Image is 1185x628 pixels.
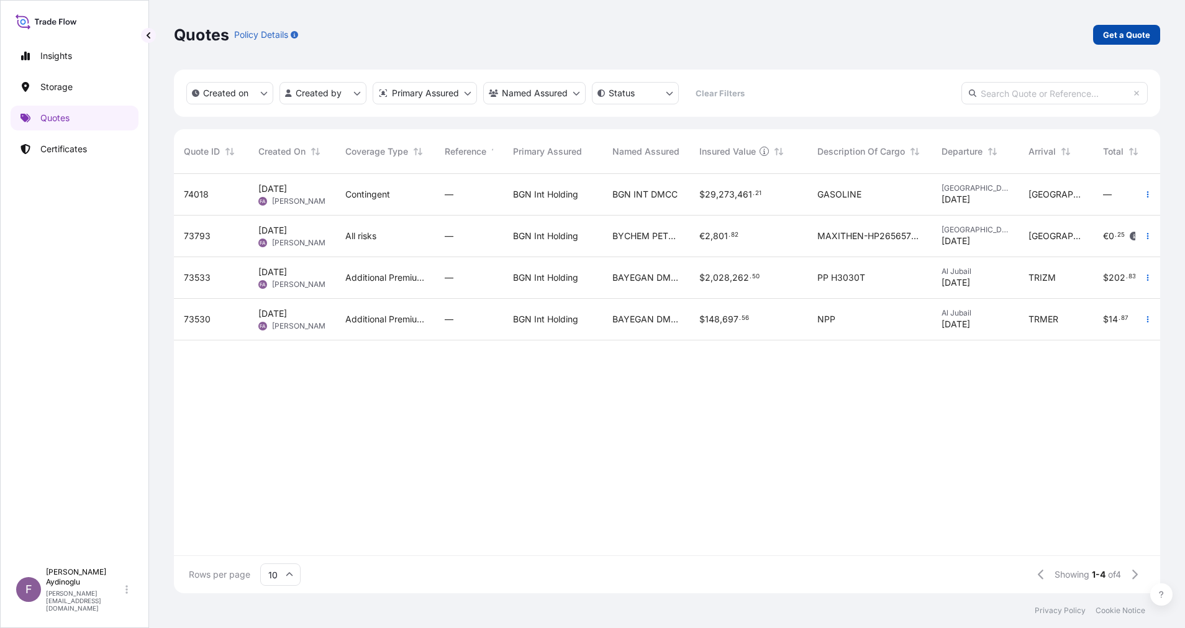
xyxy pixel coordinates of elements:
span: 83 [1128,275,1136,279]
span: [GEOGRAPHIC_DATA] [942,225,1009,235]
span: FA [260,320,266,332]
span: 73793 [184,230,211,242]
span: Quote ID [184,145,220,158]
span: , [735,190,737,199]
span: 202 [1109,273,1125,282]
button: cargoOwner Filter options [483,82,586,104]
span: 74018 [184,188,209,201]
span: 87 [1121,316,1128,321]
p: Certificates [40,143,87,155]
span: € [1103,232,1109,240]
span: 29 [705,190,716,199]
a: Get a Quote [1093,25,1160,45]
span: BGN Int Holding [513,230,578,242]
span: € [699,232,705,240]
span: , [716,190,719,199]
span: Additional Premium in respect of Persian Gulf WSRCC [345,313,425,325]
span: Showing [1055,568,1089,581]
span: 56 [742,316,749,321]
span: Created On [258,145,306,158]
span: 028 [713,273,730,282]
span: 73533 [184,271,211,284]
button: createdOn Filter options [186,82,273,104]
span: — [445,271,453,284]
a: Quotes [11,106,138,130]
a: Storage [11,75,138,99]
span: [DATE] [942,276,970,289]
span: $ [1103,315,1109,324]
span: — [445,313,453,325]
span: 148 [705,315,720,324]
span: BGN Int Holding [513,271,578,284]
button: Sort [411,144,425,159]
span: [GEOGRAPHIC_DATA] [1028,188,1083,201]
span: . [1115,233,1117,237]
a: Privacy Policy [1035,606,1086,616]
span: [DATE] [258,266,287,278]
span: [DATE] [258,224,287,237]
p: [PERSON_NAME][EMAIL_ADDRESS][DOMAIN_NAME] [46,589,123,612]
span: [DATE] [942,193,970,206]
span: [GEOGRAPHIC_DATA] [942,183,1009,193]
span: 73530 [184,313,211,325]
span: of 4 [1108,568,1121,581]
button: Sort [222,144,237,159]
button: createdBy Filter options [279,82,366,104]
span: Rows per page [189,568,250,581]
span: TRMER [1028,313,1058,325]
button: Sort [985,144,1000,159]
span: , [730,273,732,282]
span: — [445,230,453,242]
p: Status [609,87,635,99]
span: Departure [942,145,983,158]
span: Insured Value [699,145,756,158]
span: GASOLINE [817,188,861,201]
span: [GEOGRAPHIC_DATA] [1028,230,1083,242]
span: , [720,315,722,324]
a: Certificates [11,137,138,162]
span: . [739,316,741,321]
span: Al Jubail [942,308,1009,318]
button: certificateStatus Filter options [592,82,679,104]
span: . [1119,316,1120,321]
button: distributor Filter options [373,82,477,104]
span: 50 [752,275,760,279]
button: Sort [308,144,323,159]
span: 697 [722,315,738,324]
button: Sort [1126,144,1141,159]
p: Created by [296,87,342,99]
span: $ [699,273,705,282]
p: Primary Assured [392,87,459,99]
span: [PERSON_NAME] [272,321,332,331]
span: . [729,233,730,237]
span: Primary Assured [513,145,582,158]
span: BGN Int Holding [513,188,578,201]
span: All risks [345,230,376,242]
p: Clear Filters [696,87,745,99]
button: Sort [489,144,504,159]
span: 273 [719,190,735,199]
a: Insights [11,43,138,68]
span: 2 [705,232,711,240]
span: 1-4 [1092,568,1106,581]
p: Created on [203,87,248,99]
span: FA [260,278,266,291]
p: Quotes [40,112,70,124]
p: Storage [40,81,73,93]
span: $ [1103,273,1109,282]
span: 25 [1117,233,1125,237]
p: Insights [40,50,72,62]
span: Al Jubail [942,266,1009,276]
p: Policy Details [234,29,288,41]
span: 801 [713,232,728,240]
span: Reference [445,145,486,158]
span: . [750,275,751,279]
span: BAYEGAN DMCC [612,271,679,284]
span: 21 [755,191,761,196]
span: BAYEGAN DMCC [612,313,679,325]
span: BGN Int Holding [513,313,578,325]
span: [PERSON_NAME] [272,238,332,248]
span: — [1103,188,1112,201]
span: PP H3030T [817,271,865,284]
